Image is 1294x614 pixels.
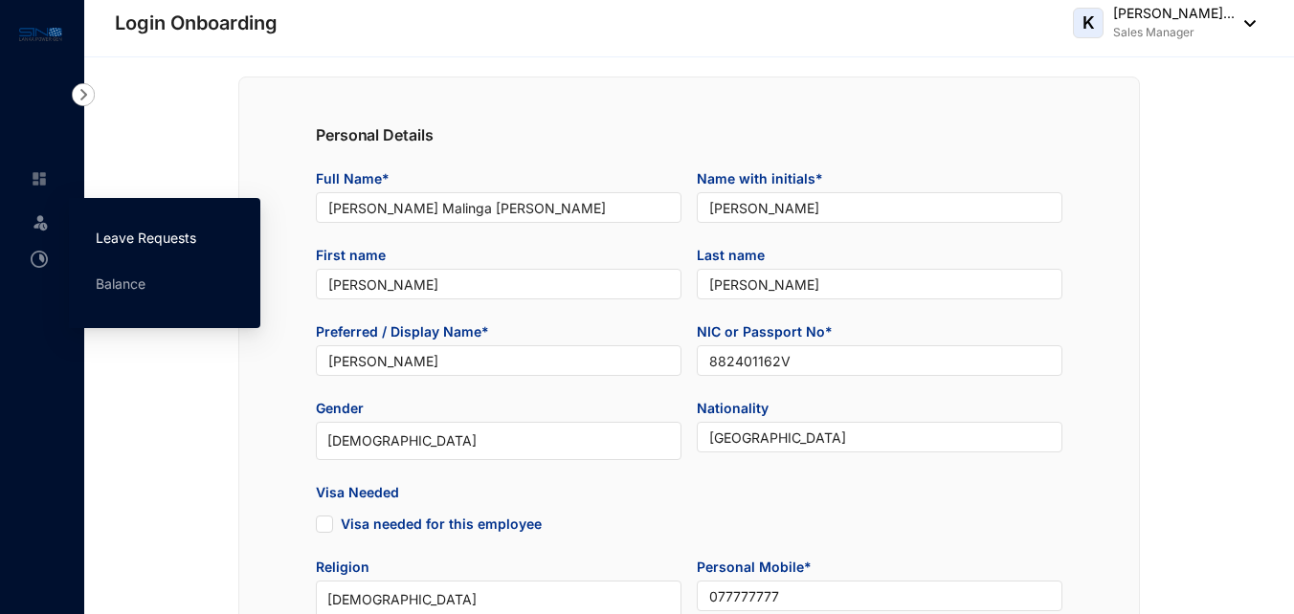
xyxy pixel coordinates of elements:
span: Christianity [327,585,670,614]
input: Enter Nationality [697,422,1062,452]
p: Sales Manager [1113,23,1235,42]
li: Home [15,160,61,198]
p: Personal Details [316,123,1062,146]
span: Religion [316,558,681,581]
a: Balance [96,275,145,292]
span: NIC or Passport No* [697,322,1062,345]
input: Enter display name [316,345,681,376]
input: Enter mobile number [697,581,1062,611]
span: Nationality [697,399,1062,422]
img: logo [19,23,62,45]
span: K [1082,14,1095,32]
li: Time Attendance [15,240,61,278]
input: Enter NIC/passport number [697,345,1062,376]
span: Visa needed for this employee [341,515,542,536]
span: Last name [697,246,1062,269]
img: home-unselected.a29eae3204392db15eaf.svg [31,170,48,187]
img: time-attendance-unselected.8aad090b53826881fffb.svg [31,251,48,268]
span: Gender [316,399,681,422]
img: nav-icon-right.af6afadce00d159da59955279c43614e.svg [72,83,95,106]
span: First name [316,246,681,269]
p: Login Onboarding [115,10,278,36]
span: Visa Needed [316,483,681,506]
span: Full Name* [316,169,681,192]
p: [PERSON_NAME]... [1113,4,1235,23]
a: Leave Requests [96,230,196,246]
input: Enter name with initials [697,192,1062,223]
img: leave-unselected.2934df6273408c3f84d9.svg [31,212,50,231]
span: Name with initials* [697,169,1062,192]
span: Visa needed for this employee [316,515,333,533]
input: Enter first name [316,269,681,299]
span: Preferred / Display Name* [316,322,681,345]
input: Enter last name [697,269,1062,299]
input: Enter full name [316,192,681,223]
span: Personal Mobile* [697,558,1062,581]
img: dropdown-black.8e83cc76930a90b1a4fdb6d089b7bf3a.svg [1235,20,1256,27]
span: Male [327,427,670,455]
